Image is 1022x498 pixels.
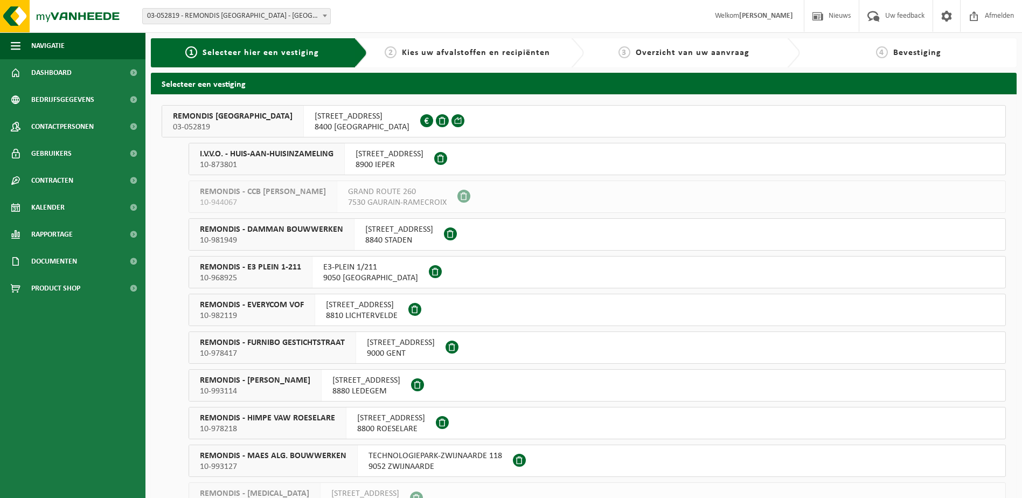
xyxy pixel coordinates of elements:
span: REMONDIS [GEOGRAPHIC_DATA] [173,111,293,122]
span: Overzicht van uw aanvraag [636,49,749,57]
span: 8400 [GEOGRAPHIC_DATA] [315,122,409,133]
span: Kalender [31,194,65,221]
span: 10-978218 [200,424,335,434]
button: REMONDIS [GEOGRAPHIC_DATA] 03-052819 [STREET_ADDRESS]8400 [GEOGRAPHIC_DATA] [162,105,1006,137]
span: Contactpersonen [31,113,94,140]
span: Rapportage [31,221,73,248]
span: 03-052819 [173,122,293,133]
span: 10-978417 [200,348,345,359]
h2: Selecteer een vestiging [151,73,1017,94]
span: TECHNOLOGIEPARK-ZWIJNAARDE 118 [369,451,502,461]
span: [STREET_ADDRESS] [367,337,435,348]
span: 10-873801 [200,160,333,170]
span: Selecteer hier een vestiging [203,49,319,57]
span: 2 [385,46,397,58]
span: 10-981949 [200,235,343,246]
span: Gebruikers [31,140,72,167]
span: REMONDIS - DAMMAN BOUWWERKEN [200,224,343,235]
span: REMONDIS - EVERYCOM VOF [200,300,304,310]
span: 10-993114 [200,386,310,397]
span: Documenten [31,248,77,275]
span: Kies uw afvalstoffen en recipiënten [402,49,550,57]
span: Dashboard [31,59,72,86]
span: 8800 ROESELARE [357,424,425,434]
button: REMONDIS - MAES ALG. BOUWWERKEN 10-993127 TECHNOLOGIEPARK-ZWIJNAARDE 1189052 ZWIJNAARDE [189,445,1006,477]
span: 03-052819 - REMONDIS WEST-VLAANDEREN - OOSTENDE [142,8,331,24]
span: [STREET_ADDRESS] [315,111,409,122]
span: REMONDIS - E3 PLEIN 1-211 [200,262,301,273]
span: Bedrijfsgegevens [31,86,94,113]
span: REMONDIS - MAES ALG. BOUWWERKEN [200,451,346,461]
button: REMONDIS - EVERYCOM VOF 10-982119 [STREET_ADDRESS]8810 LICHTERVELDE [189,294,1006,326]
span: REMONDIS - CCB [PERSON_NAME] [200,186,326,197]
button: REMONDIS - FURNIBO GESTICHTSTRAAT 10-978417 [STREET_ADDRESS]9000 GENT [189,331,1006,364]
button: REMONDIS - E3 PLEIN 1-211 10-968925 E3-PLEIN 1/2119050 [GEOGRAPHIC_DATA] [189,256,1006,288]
span: 9000 GENT [367,348,435,359]
span: REMONDIS - FURNIBO GESTICHTSTRAAT [200,337,345,348]
span: 10-982119 [200,310,304,321]
button: REMONDIS - DAMMAN BOUWWERKEN 10-981949 [STREET_ADDRESS]8840 STADEN [189,218,1006,251]
span: 4 [876,46,888,58]
span: [STREET_ADDRESS] [356,149,423,160]
span: I.V.V.O. - HUIS-AAN-HUISINZAMELING [200,149,333,160]
span: [STREET_ADDRESS] [326,300,398,310]
span: 8840 STADEN [365,235,433,246]
span: 8880 LEDEGEM [332,386,400,397]
span: [STREET_ADDRESS] [332,375,400,386]
span: 8900 IEPER [356,160,423,170]
strong: [PERSON_NAME] [739,12,793,20]
span: [STREET_ADDRESS] [365,224,433,235]
span: 10-993127 [200,461,346,472]
span: 10-944067 [200,197,326,208]
span: Bevestiging [893,49,941,57]
button: REMONDIS - HIMPE VAW ROESELARE 10-978218 [STREET_ADDRESS]8800 ROESELARE [189,407,1006,439]
button: I.V.V.O. - HUIS-AAN-HUISINZAMELING 10-873801 [STREET_ADDRESS]8900 IEPER [189,143,1006,175]
span: E3-PLEIN 1/211 [323,262,418,273]
span: 8810 LICHTERVELDE [326,310,398,321]
span: 1 [185,46,197,58]
span: REMONDIS - [PERSON_NAME] [200,375,310,386]
span: 9050 [GEOGRAPHIC_DATA] [323,273,418,283]
button: REMONDIS - [PERSON_NAME] 10-993114 [STREET_ADDRESS]8880 LEDEGEM [189,369,1006,402]
span: 3 [618,46,630,58]
span: Product Shop [31,275,80,302]
span: 9052 ZWIJNAARDE [369,461,502,472]
span: 7530 GAURAIN-RAMECROIX [348,197,447,208]
span: [STREET_ADDRESS] [357,413,425,424]
span: 03-052819 - REMONDIS WEST-VLAANDEREN - OOSTENDE [143,9,330,24]
span: Navigatie [31,32,65,59]
span: 10-968925 [200,273,301,283]
span: GRAND ROUTE 260 [348,186,447,197]
span: REMONDIS - HIMPE VAW ROESELARE [200,413,335,424]
span: Contracten [31,167,73,194]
